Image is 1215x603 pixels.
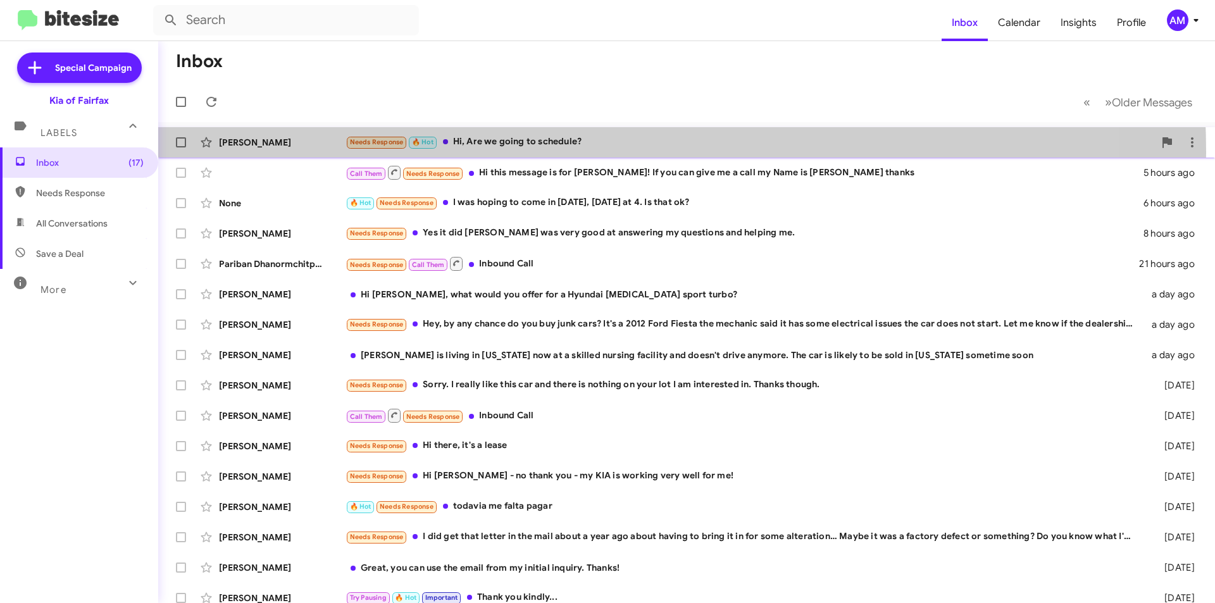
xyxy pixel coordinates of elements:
span: Older Messages [1112,96,1192,109]
div: [PERSON_NAME] [219,288,346,301]
div: Hi [PERSON_NAME] - no thank you - my KIA is working very well for me! [346,469,1144,483]
span: Needs Response [350,472,404,480]
span: Call Them [412,261,445,269]
button: AM [1156,9,1201,31]
div: Hi this message is for [PERSON_NAME]! If you can give me a call my Name is [PERSON_NAME] thanks [346,165,1143,180]
div: a day ago [1144,349,1205,361]
div: I did get that letter in the mail about a year ago about having to bring it in for some alteratio... [346,530,1144,544]
h1: Inbox [176,51,223,71]
span: Labels [40,127,77,139]
div: [PERSON_NAME] [219,531,346,544]
div: Hey, by any chance do you buy junk cars? It's a 2012 Ford Fiesta the mechanic said it has some el... [346,317,1144,332]
span: All Conversations [36,217,108,230]
span: 🔥 Hot [350,502,371,511]
button: Next [1097,89,1200,115]
span: More [40,284,66,295]
input: Search [153,5,419,35]
div: AM [1167,9,1188,31]
div: Pariban Dhanormchitphong [219,258,346,270]
div: [PERSON_NAME] [219,470,346,483]
div: Yes it did [PERSON_NAME] was very good at answering my questions and helping me. [346,226,1143,240]
div: [PERSON_NAME] [219,379,346,392]
div: Great, you can use the email from my initial inquiry. Thanks! [346,561,1144,574]
span: Needs Response [380,502,433,511]
div: Sorry. I really like this car and there is nothing on your lot I am interested in. Thanks though. [346,378,1144,392]
span: Needs Response [350,442,404,450]
span: Needs Response [350,229,404,237]
div: Inbound Call [346,256,1139,271]
div: [PERSON_NAME] [219,500,346,513]
div: [PERSON_NAME] [219,349,346,361]
div: [PERSON_NAME] [219,561,346,574]
span: Needs Response [380,199,433,207]
span: Save a Deal [36,247,84,260]
span: Call Them [350,413,383,421]
span: 🔥 Hot [412,138,433,146]
span: (17) [128,156,144,169]
div: Kia of Fairfax [49,94,109,107]
a: Calendar [988,4,1050,41]
div: Inbound Call [346,407,1144,423]
span: Needs Response [350,533,404,541]
nav: Page navigation example [1076,89,1200,115]
span: Inbox [36,156,144,169]
div: [DATE] [1144,531,1205,544]
div: [DATE] [1144,379,1205,392]
div: a day ago [1144,288,1205,301]
span: 🔥 Hot [395,594,416,602]
span: Important [425,594,458,602]
span: Needs Response [350,138,404,146]
div: 8 hours ago [1143,227,1205,240]
div: [DATE] [1144,500,1205,513]
span: Needs Response [350,381,404,389]
div: [PERSON_NAME] [219,318,346,331]
span: » [1105,94,1112,110]
div: 5 hours ago [1143,166,1205,179]
div: [PERSON_NAME] [219,227,346,240]
a: Special Campaign [17,53,142,83]
span: 🔥 Hot [350,199,371,207]
div: [DATE] [1144,470,1205,483]
span: Try Pausing [350,594,387,602]
div: [DATE] [1144,440,1205,452]
div: [DATE] [1144,409,1205,422]
div: I was hoping to come in [DATE], [DATE] at 4. Is that ok? [346,196,1143,210]
span: Needs Response [36,187,144,199]
div: [PERSON_NAME] [219,409,346,422]
span: Needs Response [406,413,460,421]
span: Needs Response [406,170,460,178]
a: Profile [1107,4,1156,41]
div: [DATE] [1144,561,1205,574]
a: Inbox [942,4,988,41]
div: [PERSON_NAME] [219,136,346,149]
span: Call Them [350,170,383,178]
span: « [1083,94,1090,110]
a: Insights [1050,4,1107,41]
div: Hi [PERSON_NAME], what would you offer for a Hyundai [MEDICAL_DATA] sport turbo? [346,288,1144,301]
span: Needs Response [350,320,404,328]
div: Hi there, it's a lease [346,438,1144,453]
div: Hi, Are we going to schedule? [346,135,1154,149]
div: [PERSON_NAME] [219,440,346,452]
div: None [219,197,346,209]
div: 6 hours ago [1143,197,1205,209]
div: 21 hours ago [1139,258,1205,270]
span: Special Campaign [55,61,132,74]
div: a day ago [1144,318,1205,331]
span: Needs Response [350,261,404,269]
button: Previous [1076,89,1098,115]
div: [PERSON_NAME] is living in [US_STATE] now at a skilled nursing facility and doesn't drive anymore... [346,349,1144,361]
div: todavia me falta pagar [346,499,1144,514]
